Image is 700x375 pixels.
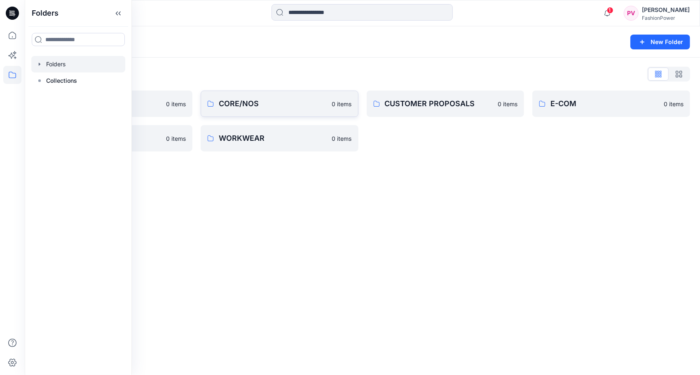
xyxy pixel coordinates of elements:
[219,133,327,144] p: WORKWEAR
[607,7,613,14] span: 1
[219,98,327,109] p: CORE/NOS
[498,100,517,108] p: 0 items
[332,134,352,143] p: 0 items
[642,15,690,21] div: FashionPower
[46,76,77,86] p: Collections
[367,91,524,117] a: CUSTOMER PROPOSALS0 items
[332,100,352,108] p: 0 items
[664,100,684,108] p: 0 items
[532,91,690,117] a: E-COM0 items
[550,98,659,109] p: E-COM
[201,125,358,151] a: WORKWEAR0 items
[385,98,493,109] p: CUSTOMER PROPOSALS
[630,35,690,49] button: New Folder
[166,134,186,143] p: 0 items
[624,6,639,21] div: PV
[642,5,690,15] div: [PERSON_NAME]
[201,91,358,117] a: CORE/NOS0 items
[166,100,186,108] p: 0 items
